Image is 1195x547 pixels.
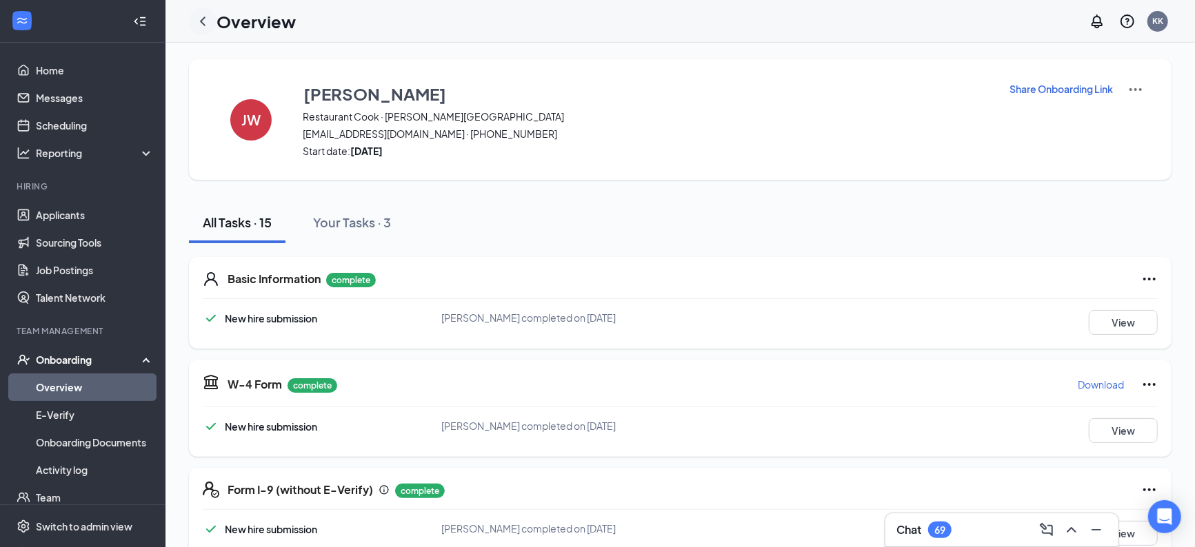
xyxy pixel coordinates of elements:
div: Onboarding [36,353,142,367]
a: Onboarding Documents [36,429,154,456]
svg: Ellipses [1141,482,1158,498]
span: [PERSON_NAME] completed on [DATE] [441,420,616,432]
svg: WorkstreamLogo [15,14,29,28]
div: KK [1152,15,1163,27]
div: Open Intercom Messenger [1148,500,1181,533]
svg: User [203,271,219,287]
div: Reporting [36,146,154,160]
span: [PERSON_NAME] completed on [DATE] [441,522,616,535]
button: ComposeMessage [1036,519,1058,541]
button: Download [1077,373,1125,395]
span: New hire submission [225,420,317,433]
svg: Minimize [1088,522,1105,538]
h5: Form I-9 (without E-Verify) [228,482,373,497]
a: Talent Network [36,284,154,311]
p: complete [395,484,445,498]
p: Share Onboarding Link [1010,82,1113,96]
svg: ComposeMessage [1038,522,1055,538]
button: [PERSON_NAME] [303,81,992,106]
div: Hiring [17,180,151,192]
span: New hire submission [225,523,317,535]
svg: Settings [17,519,30,533]
svg: ChevronUp [1063,522,1080,538]
a: Team [36,484,154,511]
svg: Checkmark [203,521,219,537]
a: Messages [36,84,154,112]
button: JW [217,81,285,158]
a: Activity log [36,456,154,484]
svg: Ellipses [1141,376,1158,393]
a: Applicants [36,201,154,229]
button: Share Onboarding Link [1009,81,1114,96]
button: View [1089,310,1158,335]
a: Job Postings [36,256,154,284]
span: [PERSON_NAME] completed on [DATE] [441,311,616,324]
img: More Actions [1127,81,1144,98]
p: Download [1078,378,1124,391]
svg: Info [379,484,390,495]
svg: Notifications [1089,13,1105,30]
svg: TaxGovernmentIcon [203,373,219,390]
button: Minimize [1085,519,1107,541]
a: Scheduling [36,112,154,139]
a: Sourcing Tools [36,229,154,256]
a: Overview [36,373,154,401]
span: New hire submission [225,312,317,324]
svg: QuestionInfo [1119,13,1136,30]
div: Team Management [17,325,151,337]
p: complete [288,378,337,393]
div: Switch to admin view [36,519,132,533]
span: [EMAIL_ADDRESS][DOMAIN_NAME] · [PHONE_NUMBER] [303,127,992,141]
div: All Tasks · 15 [203,214,272,231]
a: Home [36,56,154,84]
h3: Chat [896,522,921,537]
h5: Basic Information [228,271,321,287]
h4: JW [241,115,261,125]
h1: Overview [217,10,296,33]
svg: UserCheck [17,353,30,367]
svg: FormI9EVerifyIcon [203,482,219,498]
h5: W-4 Form [228,377,282,392]
svg: Checkmark [203,310,219,327]
svg: Ellipses [1141,271,1158,287]
svg: ChevronLeft [194,13,211,30]
div: 69 [934,524,945,536]
svg: Analysis [17,146,30,160]
span: Restaurant Cook · [PERSON_NAME][GEOGRAPHIC_DATA] [303,110,992,123]
svg: Checkmark [203,418,219,435]
button: View [1089,521,1158,546]
button: ChevronUp [1061,519,1083,541]
svg: Collapse [133,14,147,28]
strong: [DATE] [350,145,383,157]
a: E-Verify [36,401,154,429]
h3: [PERSON_NAME] [303,82,446,105]
span: Start date: [303,144,992,158]
button: View [1089,418,1158,443]
div: Your Tasks · 3 [313,214,391,231]
p: complete [326,273,376,287]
